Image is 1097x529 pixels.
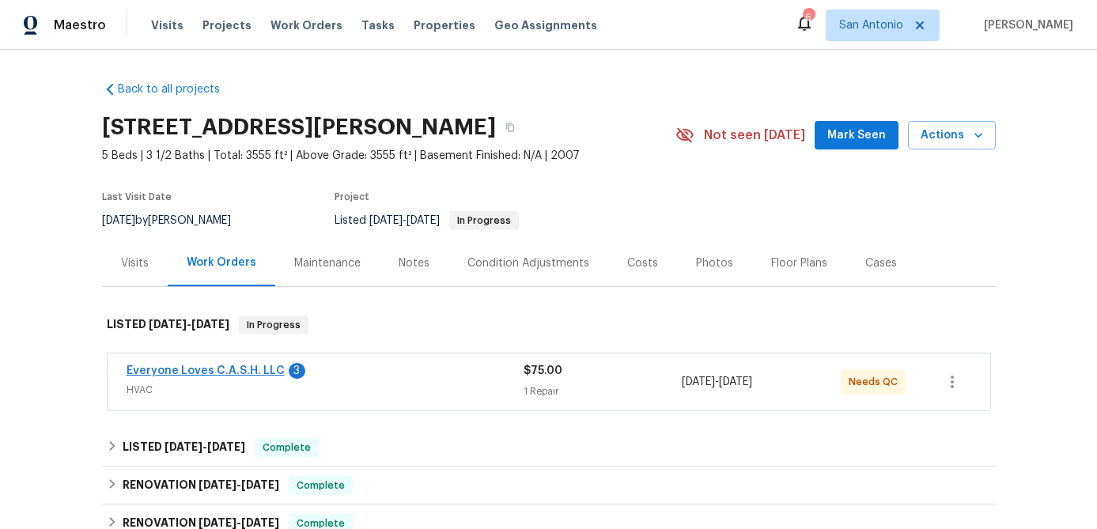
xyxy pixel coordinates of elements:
[270,17,342,33] span: Work Orders
[121,255,149,271] div: Visits
[414,17,475,33] span: Properties
[241,517,279,528] span: [DATE]
[102,211,250,230] div: by [PERSON_NAME]
[199,517,236,528] span: [DATE]
[467,255,589,271] div: Condition Adjustments
[199,479,279,490] span: -
[127,382,524,398] span: HVAC
[335,192,369,202] span: Project
[865,255,897,271] div: Cases
[682,376,715,387] span: [DATE]
[849,374,904,390] span: Needs QC
[908,121,996,150] button: Actions
[187,255,256,270] div: Work Orders
[289,363,305,379] div: 3
[102,119,496,135] h2: [STREET_ADDRESS][PERSON_NAME]
[524,365,562,376] span: $75.00
[202,17,252,33] span: Projects
[107,316,229,334] h6: LISTED
[191,319,229,330] span: [DATE]
[627,255,658,271] div: Costs
[165,441,245,452] span: -
[54,17,106,33] span: Maestro
[399,255,429,271] div: Notes
[704,127,805,143] span: Not seen [DATE]
[682,374,752,390] span: -
[696,255,733,271] div: Photos
[361,20,395,31] span: Tasks
[102,192,172,202] span: Last Visit Date
[102,467,996,504] div: RENOVATION [DATE]-[DATE]Complete
[123,476,279,495] h6: RENOVATION
[199,517,279,528] span: -
[524,384,683,399] div: 1 Repair
[719,376,752,387] span: [DATE]
[102,215,135,226] span: [DATE]
[771,255,827,271] div: Floor Plans
[451,216,517,225] span: In Progress
[335,215,519,226] span: Listed
[149,319,187,330] span: [DATE]
[407,215,440,226] span: [DATE]
[165,441,202,452] span: [DATE]
[294,255,361,271] div: Maintenance
[123,438,245,457] h6: LISTED
[102,300,996,350] div: LISTED [DATE]-[DATE]In Progress
[827,126,886,145] span: Mark Seen
[256,440,317,455] span: Complete
[149,319,229,330] span: -
[102,81,254,97] a: Back to all projects
[815,121,898,150] button: Mark Seen
[921,126,983,145] span: Actions
[207,441,245,452] span: [DATE]
[241,479,279,490] span: [DATE]
[839,17,903,33] span: San Antonio
[369,215,403,226] span: [DATE]
[496,113,524,142] button: Copy Address
[102,429,996,467] div: LISTED [DATE]-[DATE]Complete
[803,9,814,25] div: 6
[290,478,351,493] span: Complete
[199,479,236,490] span: [DATE]
[151,17,183,33] span: Visits
[978,17,1073,33] span: [PERSON_NAME]
[494,17,597,33] span: Geo Assignments
[102,148,675,164] span: 5 Beds | 3 1/2 Baths | Total: 3555 ft² | Above Grade: 3555 ft² | Basement Finished: N/A | 2007
[127,365,285,376] a: Everyone Loves C.A.S.H. LLC
[240,317,307,333] span: In Progress
[369,215,440,226] span: -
